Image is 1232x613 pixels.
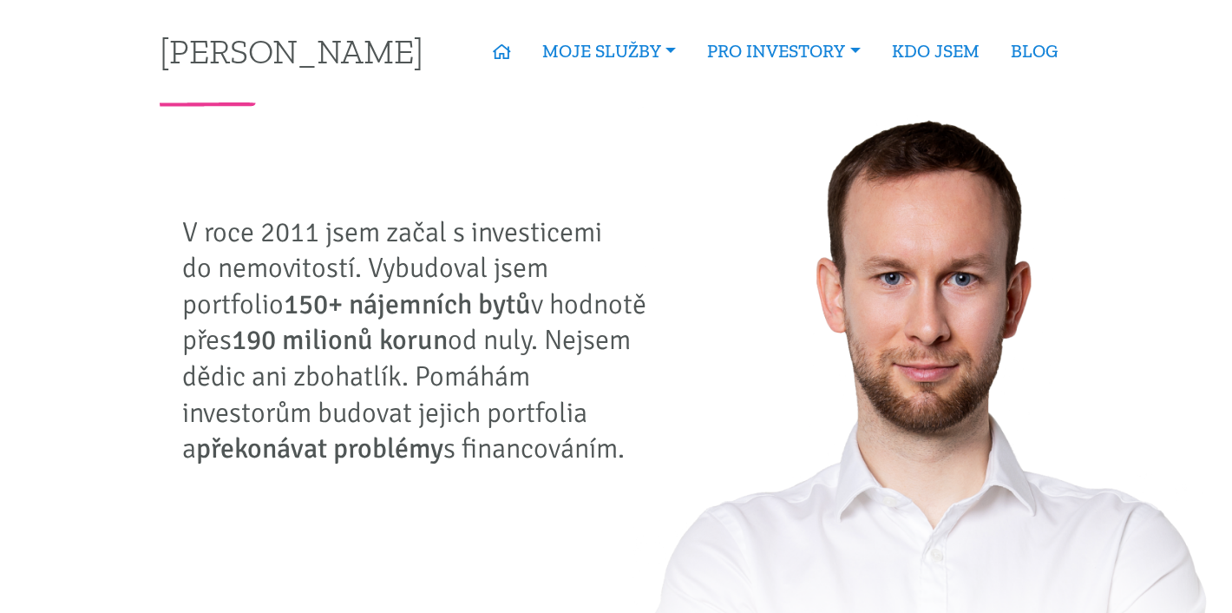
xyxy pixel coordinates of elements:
[284,287,531,321] strong: 150+ nájemních bytů
[995,31,1073,71] a: BLOG
[527,31,691,71] a: MOJE SLUŽBY
[182,214,659,467] p: V roce 2011 jsem začal s investicemi do nemovitostí. Vybudoval jsem portfolio v hodnotě přes od n...
[160,34,423,68] a: [PERSON_NAME]
[232,323,448,357] strong: 190 milionů korun
[876,31,995,71] a: KDO JSEM
[691,31,875,71] a: PRO INVESTORY
[196,432,443,465] strong: překonávat problémy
